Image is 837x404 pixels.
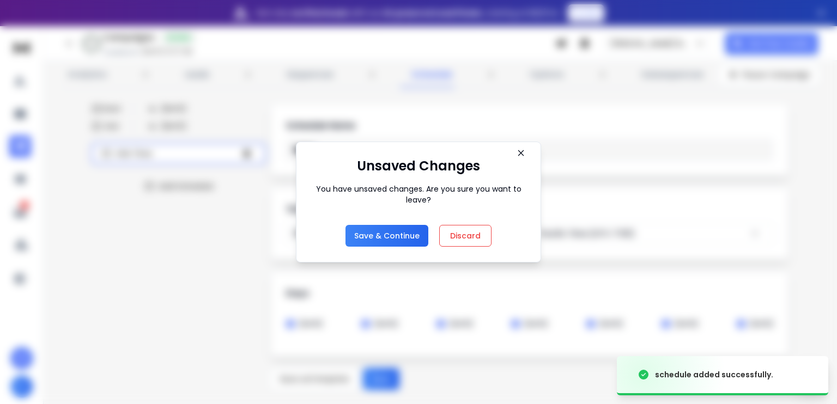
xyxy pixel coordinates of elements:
div: schedule added successfully. [655,369,773,380]
div: You have unsaved changes. Are you sure you want to leave? [312,183,525,205]
button: Discard [439,225,492,247]
h1: Unsaved Changes [357,157,480,175]
button: Save & Continue [345,225,428,247]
